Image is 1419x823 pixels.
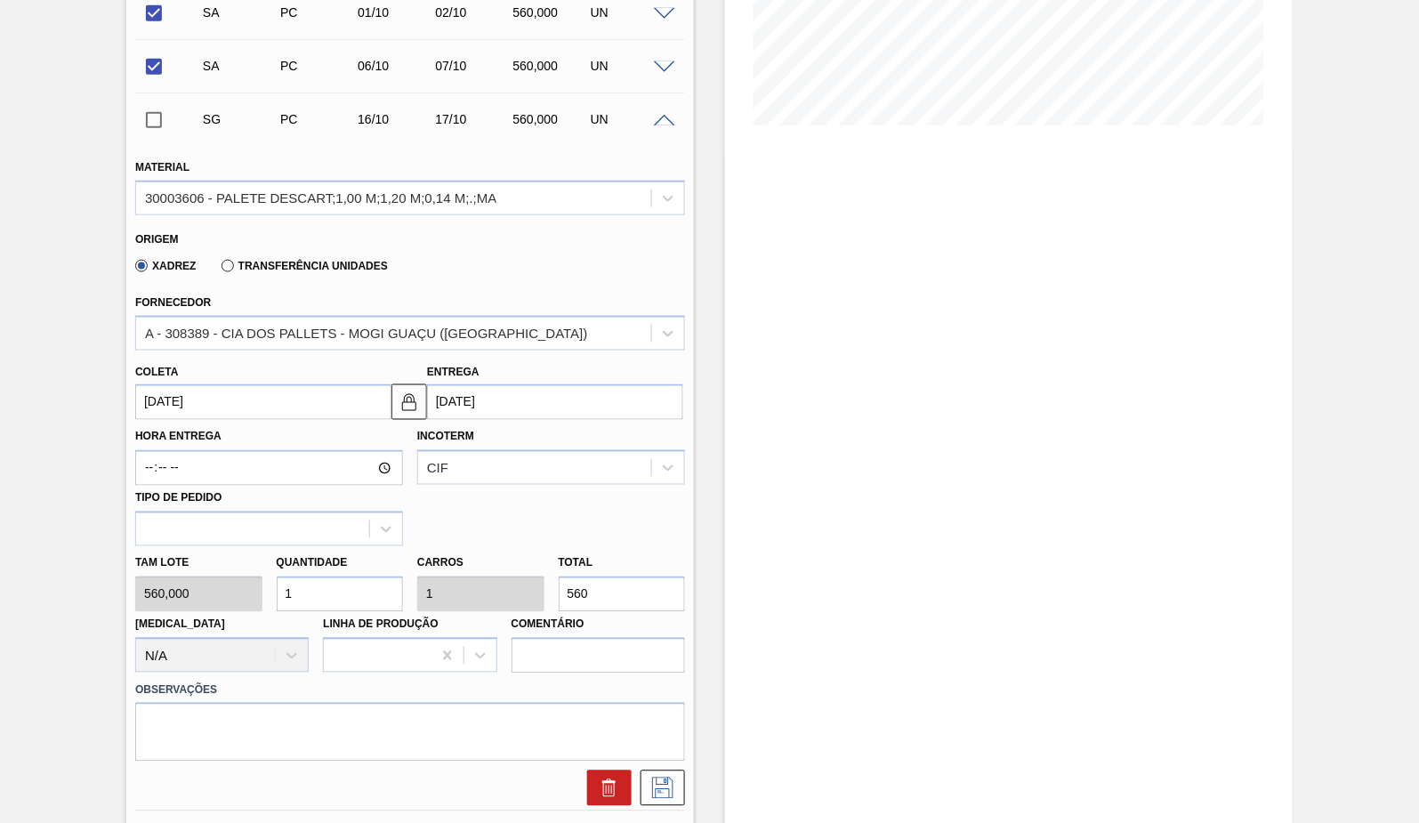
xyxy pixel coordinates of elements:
[586,112,671,126] div: UN
[399,391,420,413] img: locked
[586,59,671,73] div: UN
[586,5,671,20] div: UN
[276,112,360,126] div: Pedido de Compra
[135,366,178,378] label: Coleta
[135,161,189,173] label: Material
[632,771,685,806] div: Salvar Sugestão
[323,618,439,631] label: Linha de Produção
[135,260,197,272] label: Xadrez
[145,326,588,341] div: A - 308389 - CIA DOS PALLETS - MOGI GUAÇU ([GEOGRAPHIC_DATA])
[578,771,632,806] div: Excluir Sugestão
[353,59,438,73] div: 06/10/2025
[135,296,211,309] label: Fornecedor
[135,551,262,577] label: Tam lote
[198,59,283,73] div: Sugestão Alterada
[135,384,391,420] input: dd/mm/yyyy
[431,59,515,73] div: 07/10/2025
[135,492,222,504] label: Tipo de pedido
[509,5,593,20] div: 560,000
[417,431,474,443] label: Incoterm
[135,678,685,704] label: Observações
[431,5,515,20] div: 02/10/2025
[509,59,593,73] div: 560,000
[427,384,683,420] input: dd/mm/yyyy
[512,612,685,638] label: Comentário
[276,59,360,73] div: Pedido de Compra
[417,557,464,569] label: Carros
[198,5,283,20] div: Sugestão Alterada
[559,557,593,569] label: Total
[135,233,179,246] label: Origem
[198,112,283,126] div: Sugestão Criada
[391,384,427,420] button: locked
[353,112,438,126] div: 16/10/2025
[431,112,515,126] div: 17/10/2025
[353,5,438,20] div: 01/10/2025
[222,260,388,272] label: Transferência Unidades
[276,5,360,20] div: Pedido de Compra
[135,618,225,631] label: [MEDICAL_DATA]
[427,366,480,378] label: Entrega
[509,112,593,126] div: 560,000
[135,424,403,450] label: Hora Entrega
[427,461,448,476] div: CIF
[277,557,348,569] label: Quantidade
[145,190,496,206] div: 30003606 - PALETE DESCART;1,00 M;1,20 M;0,14 M;.;MA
